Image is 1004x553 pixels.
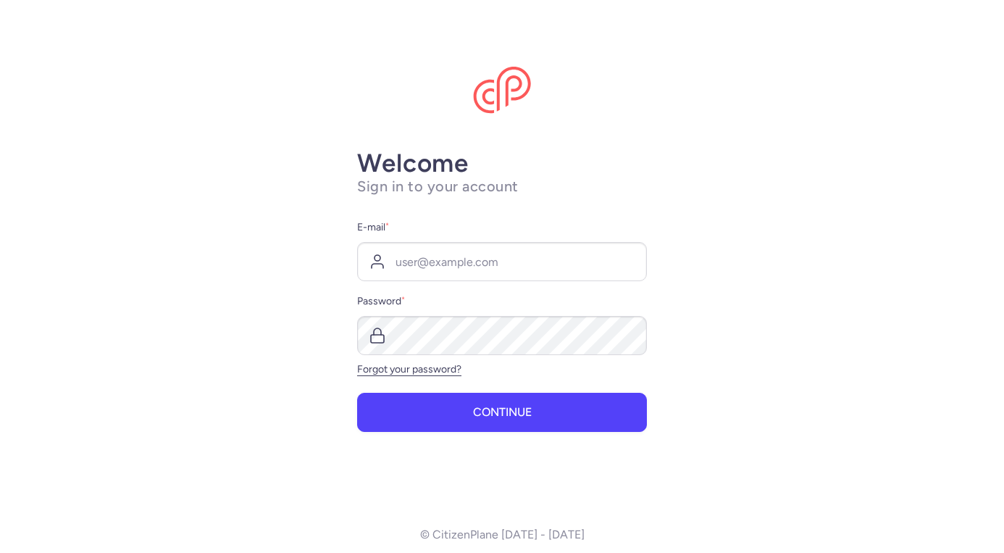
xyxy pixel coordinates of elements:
span: Continue [473,406,532,419]
h1: Sign in to your account [357,178,647,196]
strong: Welcome [357,148,469,178]
input: user@example.com [357,242,647,281]
label: Password [357,293,647,310]
img: CitizenPlane logo [473,67,531,115]
label: E-mail [357,219,647,236]
p: © CitizenPlane [DATE] - [DATE] [420,528,585,541]
button: Continue [357,393,647,432]
a: Forgot your password? [357,363,461,375]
